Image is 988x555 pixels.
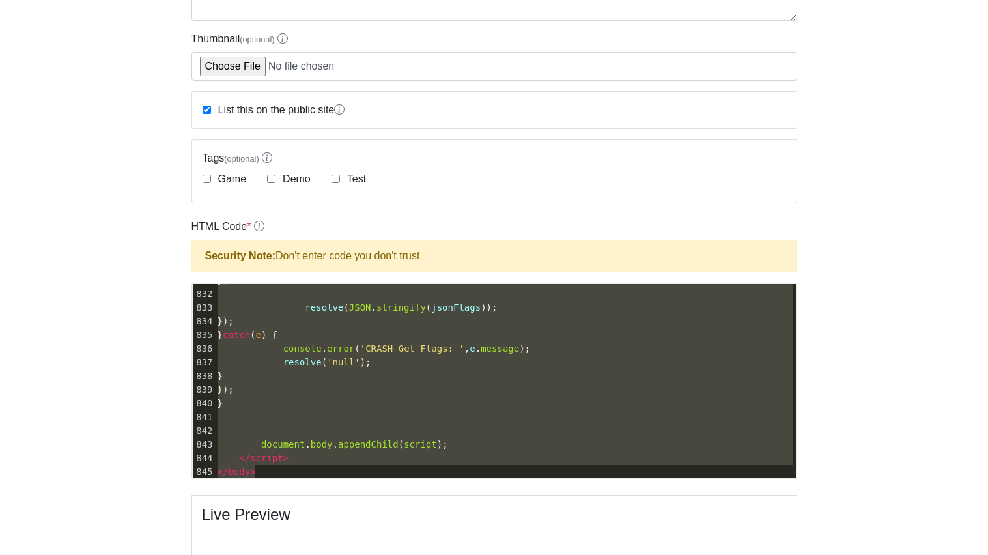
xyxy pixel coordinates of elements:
div: Don't enter code you don't trust [191,240,797,272]
span: > [283,453,289,463]
label: Tags [203,150,786,166]
div: 832 [193,287,215,301]
span: </ [218,466,229,477]
span: e [256,330,261,340]
div: 833 [193,301,215,315]
div: 835 [193,328,215,342]
span: ( ); [218,357,371,367]
span: resolve [283,357,322,367]
div: 843 [193,438,215,451]
span: resolve [305,302,343,313]
span: (optional) [240,35,274,44]
span: > [250,466,255,477]
span: }; [218,275,229,285]
span: message [481,343,519,354]
h4: Live Preview [202,505,787,524]
div: 837 [193,356,215,369]
span: </ [239,453,250,463]
span: 'null' [327,357,360,367]
span: e [470,343,475,354]
span: . ( , . ); [218,343,531,354]
span: document [261,439,305,449]
strong: Security Note: [205,250,275,261]
div: 841 [193,410,215,424]
span: }); [218,384,234,395]
span: } [218,371,223,381]
span: 'CRASH Get Flags: ' [360,343,464,354]
span: catch [223,330,250,340]
span: console [283,343,322,354]
span: jsonFlags [431,302,481,313]
div: 836 [193,342,215,356]
span: appendChild [338,439,399,449]
span: (optional) [224,154,259,164]
span: script [404,439,437,449]
span: body [228,466,250,477]
label: List this on the public site [216,102,345,118]
span: stringify [376,302,426,313]
span: } ( ) { [218,330,278,340]
span: }); [218,316,234,326]
div: 840 [193,397,215,410]
span: body [311,439,333,449]
span: ( . ( )); [218,302,498,313]
label: HTML Code [191,219,264,235]
span: . . ( ); [218,439,448,449]
div: 838 [193,369,215,383]
label: Demo [280,171,311,187]
span: } [218,398,223,408]
div: 839 [193,383,215,397]
label: Game [216,171,247,187]
span: error [327,343,354,354]
label: Thumbnail [191,31,289,47]
label: Test [345,171,366,187]
div: 834 [193,315,215,328]
div: 845 [193,465,215,479]
span: script [250,453,283,463]
div: 844 [193,451,215,465]
div: 842 [193,424,215,438]
span: JSON [349,302,371,313]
